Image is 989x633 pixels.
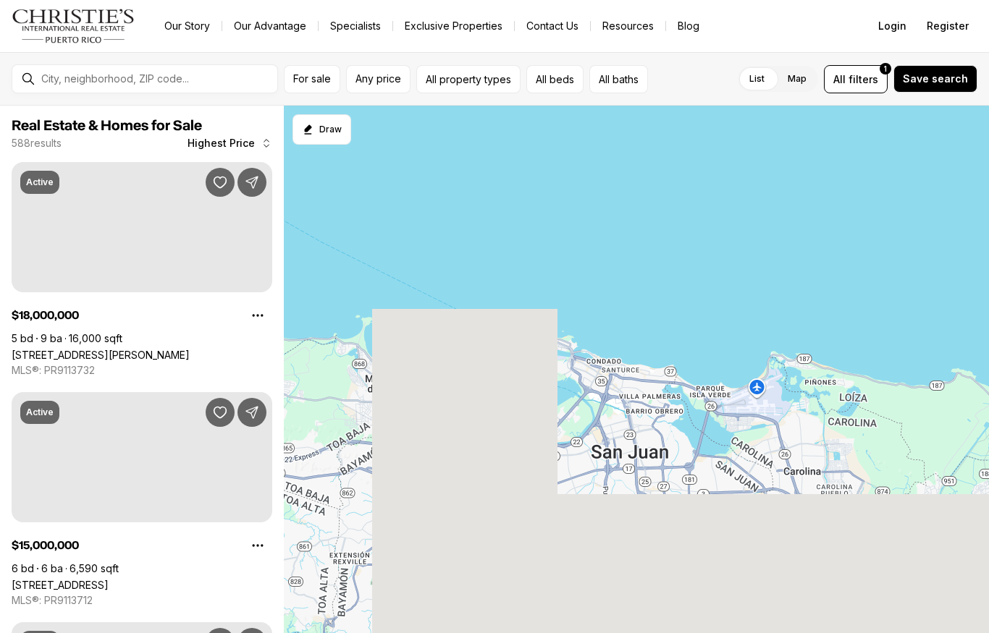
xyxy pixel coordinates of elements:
[206,398,235,427] button: Save Property: 20 AMAPOLA ST
[849,72,878,87] span: filters
[393,16,514,36] a: Exclusive Properties
[222,16,318,36] a: Our Advantage
[878,20,906,32] span: Login
[284,65,340,93] button: For sale
[776,66,818,92] label: Map
[893,65,977,93] button: Save search
[293,73,331,85] span: For sale
[293,114,351,145] button: Start drawing
[206,168,235,197] button: Save Property: 175 CALLE RUISEÑOR ST
[12,579,109,591] a: 20 AMAPOLA ST, CAROLINA PR, 00979
[526,65,584,93] button: All beds
[153,16,222,36] a: Our Story
[833,72,846,87] span: All
[12,119,202,133] span: Real Estate & Homes for Sale
[12,9,135,43] img: logo
[738,66,776,92] label: List
[903,73,968,85] span: Save search
[12,349,190,361] a: 175 CALLE RUISEÑOR ST, SAN JUAN PR, 00926
[179,129,281,158] button: Highest Price
[355,73,401,85] span: Any price
[824,65,888,93] button: Allfilters1
[12,137,62,149] p: 588 results
[416,65,521,93] button: All property types
[589,65,648,93] button: All baths
[243,301,272,330] button: Property options
[927,20,969,32] span: Register
[918,12,977,41] button: Register
[515,16,590,36] button: Contact Us
[666,16,711,36] a: Blog
[870,12,915,41] button: Login
[188,137,255,149] span: Highest Price
[26,177,54,188] p: Active
[346,65,411,93] button: Any price
[26,407,54,418] p: Active
[319,16,392,36] a: Specialists
[243,531,272,560] button: Property options
[591,16,665,36] a: Resources
[884,63,887,75] span: 1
